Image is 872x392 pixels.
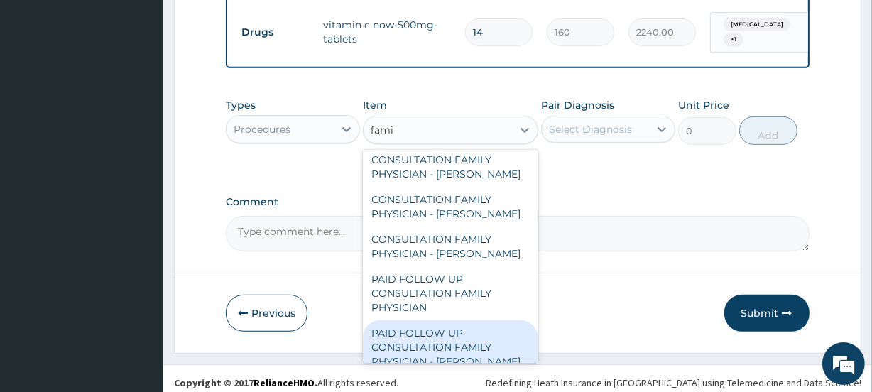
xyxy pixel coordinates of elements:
[254,376,315,389] a: RelianceHMO
[233,7,267,41] div: Minimize live chat window
[174,376,317,389] strong: Copyright © 2017 .
[739,116,797,145] button: Add
[363,187,538,227] div: CONSULTATION FAMILY PHYSICIAN - [PERSON_NAME]
[363,320,538,374] div: PAID FOLLOW UP CONSULTATION FAMILY PHYSICIAN - [PERSON_NAME]
[363,227,538,266] div: CONSULTATION FAMILY PHYSICIAN - [PERSON_NAME]
[226,196,809,208] label: Comment
[234,122,290,136] div: Procedures
[234,19,316,45] td: Drugs
[724,18,790,32] span: [MEDICAL_DATA]
[486,376,861,390] div: Redefining Heath Insurance in [GEOGRAPHIC_DATA] using Telemedicine and Data Science!
[363,266,538,320] div: PAID FOLLOW UP CONSULTATION FAMILY PHYSICIAN
[363,98,387,112] label: Item
[316,11,458,53] td: vitamin c now-500mg-tablets
[82,110,196,254] span: We're online!
[541,98,614,112] label: Pair Diagnosis
[226,99,256,111] label: Types
[363,133,538,187] div: PAID FOLLOW UP CONSULTATION FAMILY PHYSICIAN - [PERSON_NAME]
[7,250,271,300] textarea: Type your message and hit 'Enter'
[26,71,58,107] img: d_794563401_company_1708531726252_794563401
[549,122,632,136] div: Select Diagnosis
[678,98,729,112] label: Unit Price
[724,33,743,47] span: + 1
[74,80,239,98] div: Chat with us now
[724,295,810,332] button: Submit
[226,295,307,332] button: Previous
